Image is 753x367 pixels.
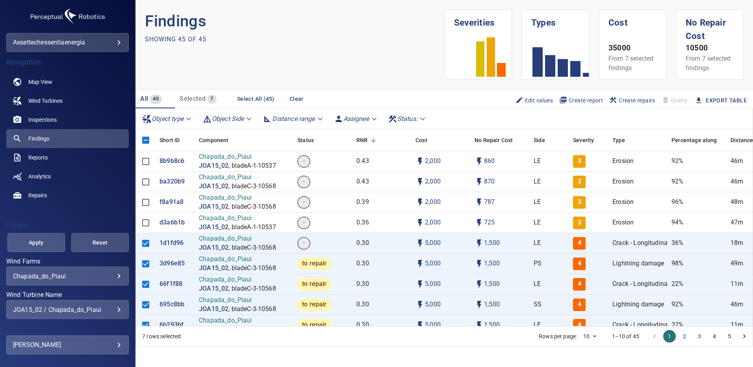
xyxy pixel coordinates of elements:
p: 3 [578,157,581,166]
span: Create repairs [609,96,655,105]
span: 7 [207,95,216,104]
a: JOA15_02 [199,182,228,191]
p: 0.30 [356,321,369,330]
p: 92% [671,300,683,309]
svg: Auto impact [475,321,484,330]
button: Edit values [512,94,556,107]
span: - [298,157,310,166]
p: 4 [578,239,581,248]
button: Apply [7,233,65,252]
p: 787 [484,198,495,207]
div: Object type [139,112,196,126]
svg: Auto cost [415,239,425,248]
p: Erosion [612,177,634,186]
div: Percentage along [668,129,727,151]
svg: Auto cost [415,157,425,166]
p: , bladeC-3-10568 [228,264,276,273]
p: 36% [671,239,683,248]
svg: Auto cost [415,280,425,289]
div: Component [199,129,228,151]
p: JOA15_02 [199,202,228,211]
span: All [140,95,148,102]
p: 4 [578,259,581,268]
a: JOA15_02 [199,325,228,334]
p: LE [534,239,541,248]
p: 11m [731,280,743,289]
p: 5,000 [425,259,441,268]
span: From 7 selected findings [608,55,653,72]
p: d3a6b1b [160,218,185,227]
div: Percentage along [671,129,717,151]
button: Select All (45) [234,92,278,106]
span: Create report [559,96,603,105]
p: 66f1f88 [160,280,182,289]
svg: Auto cost [415,198,425,207]
p: 4 [578,280,581,289]
a: 8b9b8c6 [160,157,184,166]
em: Assignee [343,115,369,122]
div: assettechessentiaenergia [13,36,122,49]
p: Erosion [612,218,634,227]
span: 45 [150,95,162,104]
p: 11m [731,321,743,330]
a: JOA15_02 [199,161,228,171]
a: 6b293bf [160,321,184,330]
div: 7 rows selected [142,332,181,340]
a: f8a91a8 [160,198,184,207]
p: Findings [145,9,444,33]
p: 49m [731,259,743,268]
p: 2,000 [425,198,441,207]
div: Type [612,129,625,151]
svg: Auto impact [475,300,484,310]
svg: Auto cost [415,177,425,187]
div: Wind Turbine Name [6,300,129,319]
svg: Auto impact [475,157,484,166]
p: 1–10 of 45 [612,332,640,340]
div: Side [530,129,569,151]
p: Chapada_do_Piaui [199,214,276,223]
svg: Auto impact [475,177,484,187]
p: Lightning damage [612,300,664,309]
p: LE [534,218,541,227]
svg: Auto impact [475,218,484,228]
a: map noActive [6,72,129,91]
div: Short ID [160,129,180,151]
span: Edit values [516,96,553,105]
p: Erosion [612,198,634,207]
p: 3 [578,218,581,227]
svg: Auto cost [415,259,425,269]
p: 22% [671,280,683,289]
p: , bladeC-3-10568 [228,202,276,211]
p: Chapada_do_Piaui [199,152,276,161]
p: 0.39 [356,198,369,207]
p: 1d1fd96 [160,239,184,248]
label: Wind Farms [6,258,129,265]
p: 1,500 [484,280,500,289]
span: - [298,177,310,186]
a: analytics noActive [6,167,129,186]
p: 92% [671,177,683,186]
div: Side [534,129,545,151]
h4: Filters [6,221,129,229]
button: Go to page 3 [693,330,706,343]
p: Chapada_do_Piaui [199,275,276,284]
p: Crack - Longitudinal [612,280,669,289]
p: , bladeA-1-10537 [228,223,276,232]
button: page 1 [663,330,676,343]
p: , bladeC-3-10568 [228,284,276,293]
svg: Auto impact [475,198,484,207]
span: to repair [297,280,331,289]
span: to repair [297,259,331,268]
p: , bladeC-3-10568 [228,325,276,334]
a: JOA15_02 [199,305,228,314]
p: JOA15_02 [199,264,228,273]
p: Showing 45 of 45 [145,35,206,44]
span: Repairs [28,191,47,199]
p: 0.36 [356,218,369,227]
p: 860 [484,157,495,166]
p: 35000 [608,43,657,54]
